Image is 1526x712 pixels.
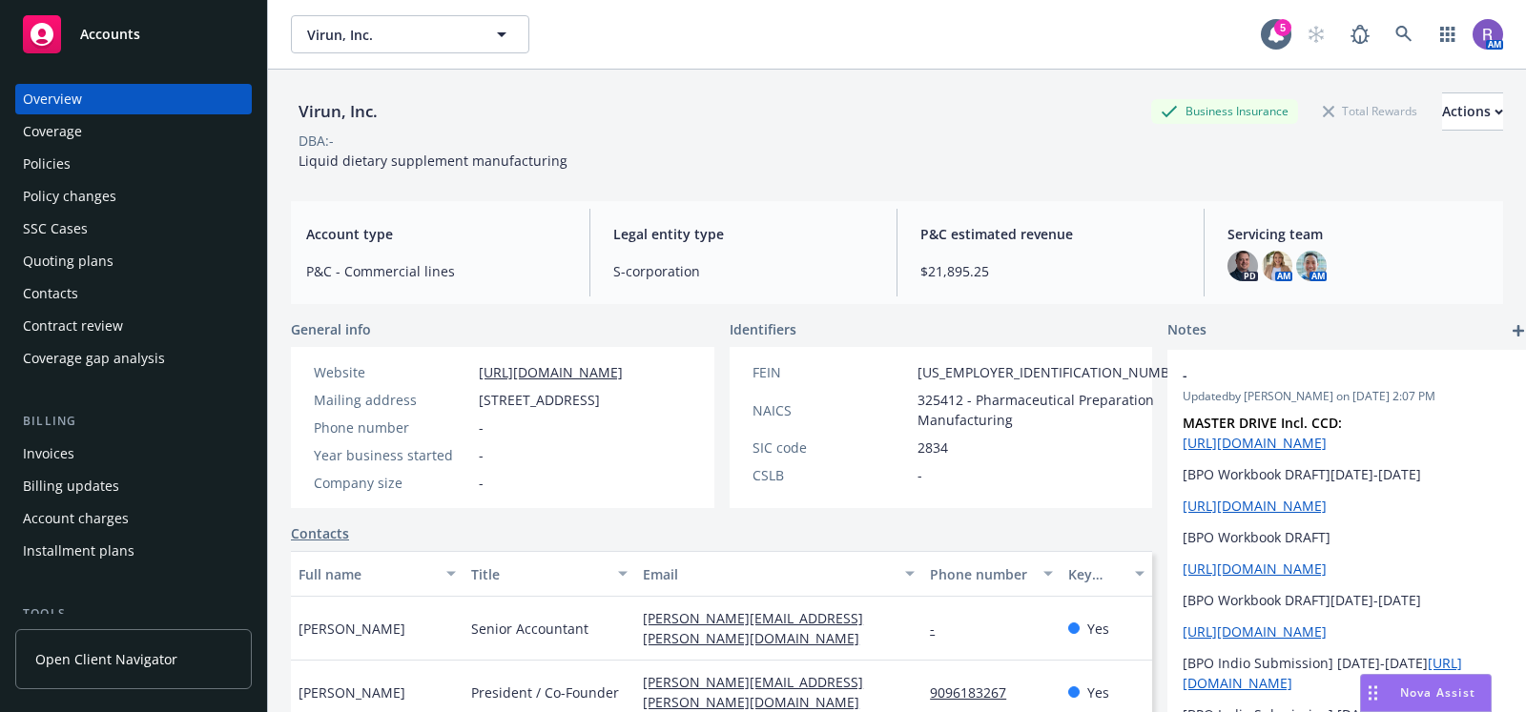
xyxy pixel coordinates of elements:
a: Installment plans [15,536,252,566]
div: Virun, Inc. [291,99,385,124]
div: FEIN [753,362,910,382]
img: photo [1296,251,1327,281]
div: Billing updates [23,471,119,501]
button: Title [464,551,636,597]
div: Key contact [1068,564,1124,584]
span: S-corporation [613,261,874,281]
button: Virun, Inc. [291,15,529,53]
div: DBA: - [299,131,334,151]
span: P&C - Commercial lines [306,261,567,281]
a: [URL][DOMAIN_NAME] [1183,622,1327,641]
button: Actions [1442,92,1503,131]
span: Nova Assist [1400,684,1475,701]
div: Business Insurance [1151,99,1298,123]
span: Identifiers [730,319,796,339]
div: Contacts [23,278,78,309]
span: Accounts [80,27,140,42]
span: - [479,417,484,437]
div: Mailing address [314,390,471,410]
span: [STREET_ADDRESS] [479,390,600,410]
a: Quoting plans [15,246,252,276]
span: General info [291,319,371,339]
img: photo [1473,19,1503,50]
div: Coverage [23,116,82,147]
div: Installment plans [23,536,134,566]
div: Email [643,564,894,584]
div: Account charges [23,503,129,534]
p: [BPO Indio Submission] [DATE]-[DATE] [1183,653,1515,693]
strong: MASTER DRIVE Incl. CCD: [1183,414,1342,432]
a: [URL][DOMAIN_NAME] [1183,559,1327,578]
div: Quoting plans [23,246,113,276]
span: [PERSON_NAME] [299,682,405,702]
a: - [930,620,950,638]
div: Phone number [314,417,471,437]
a: Report a Bug [1341,15,1379,53]
p: [BPO Workbook DRAFT][DATE]-[DATE] [1183,464,1515,484]
a: Policy changes [15,181,252,212]
a: [URL][DOMAIN_NAME] [1183,434,1327,452]
div: Overview [23,84,82,114]
span: Yes [1087,619,1109,639]
p: [BPO Workbook DRAFT][DATE]-[DATE] [1183,590,1515,610]
div: Drag to move [1361,675,1385,711]
a: [URL][DOMAIN_NAME] [479,363,623,381]
a: Account charges [15,503,252,534]
div: NAICS [753,400,910,420]
a: Accounts [15,8,252,61]
span: President / Co-Founder [471,682,619,702]
div: Invoices [23,438,74,469]
span: Liquid dietary supplement manufacturing [299,152,567,170]
span: Notes [1167,319,1206,342]
span: Updated by [PERSON_NAME] on [DATE] 2:07 PM [1183,388,1515,405]
button: Key contact [1061,551,1152,597]
span: P&C estimated revenue [920,224,1181,244]
div: Total Rewards [1313,99,1427,123]
div: SIC code [753,437,910,458]
a: Contract review [15,311,252,341]
div: Policy changes [23,181,116,212]
a: Coverage [15,116,252,147]
span: [US_EMPLOYER_IDENTIFICATION_NUMBER] [918,362,1190,382]
a: Invoices [15,438,252,469]
a: [PERSON_NAME][EMAIL_ADDRESS][PERSON_NAME][DOMAIN_NAME] [643,673,875,711]
a: Overview [15,84,252,114]
span: Account type [306,224,567,244]
span: Legal entity type [613,224,874,244]
div: Tools [15,604,252,623]
img: photo [1262,251,1292,281]
span: - [479,445,484,465]
a: Contacts [291,523,349,543]
span: Open Client Navigator [35,649,177,669]
button: Email [635,551,922,597]
div: 5 [1274,19,1291,36]
span: Senior Accountant [471,619,588,639]
div: CSLB [753,465,910,485]
button: Phone number [922,551,1060,597]
div: Year business started [314,445,471,465]
div: Title [471,564,608,584]
a: Billing updates [15,471,252,501]
a: Policies [15,149,252,179]
div: SSC Cases [23,214,88,244]
a: [PERSON_NAME][EMAIL_ADDRESS][PERSON_NAME][DOMAIN_NAME] [643,609,875,647]
div: Actions [1442,93,1503,130]
a: Search [1385,15,1423,53]
div: Coverage gap analysis [23,343,165,374]
span: $21,895.25 [920,261,1181,281]
img: photo [1227,251,1258,281]
a: SSC Cases [15,214,252,244]
span: Servicing team [1227,224,1488,244]
button: Full name [291,551,464,597]
button: Nova Assist [1360,674,1492,712]
div: Company size [314,473,471,493]
div: Contract review [23,311,123,341]
span: Yes [1087,682,1109,702]
span: - [918,465,922,485]
div: Policies [23,149,71,179]
span: Virun, Inc. [307,25,472,45]
div: Website [314,362,471,382]
a: Start snowing [1297,15,1335,53]
span: 2834 [918,437,948,458]
span: [PERSON_NAME] [299,619,405,639]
